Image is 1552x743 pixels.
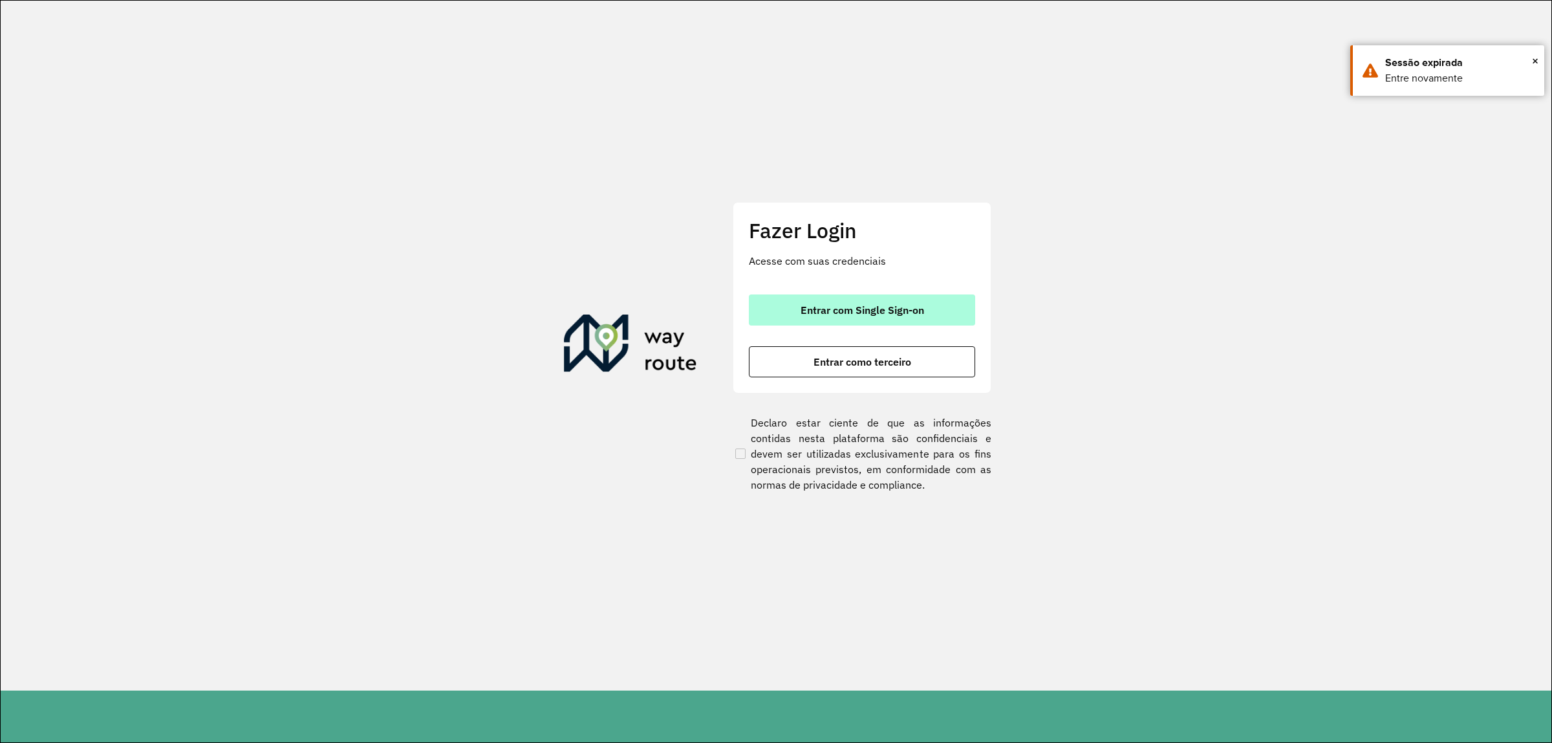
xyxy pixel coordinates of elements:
img: Roteirizador AmbevTech [564,315,697,377]
p: Acesse com suas credenciais [749,253,975,269]
label: Declaro estar ciente de que as informações contidas nesta plataforma são confidenciais e devem se... [733,415,991,493]
span: Entrar como terceiro [814,357,911,367]
div: Sessão expirada [1385,55,1535,71]
button: button [749,294,975,326]
span: × [1532,51,1538,71]
span: Entrar com Single Sign-on [801,305,924,315]
button: Close [1532,51,1538,71]
div: Entre novamente [1385,71,1535,86]
h2: Fazer Login [749,218,975,243]
button: button [749,346,975,377]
